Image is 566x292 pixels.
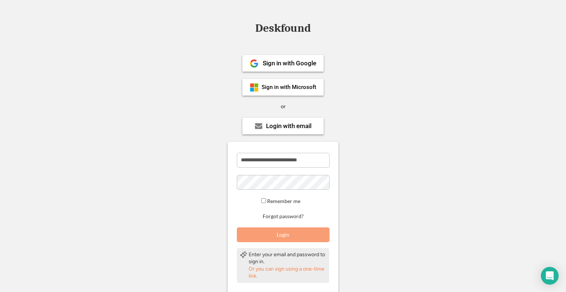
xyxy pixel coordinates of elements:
[262,85,316,90] div: Sign in with Microsoft
[262,213,305,220] button: Forgot password?
[263,60,316,66] div: Sign in with Google
[250,59,259,68] img: 1024px-Google__G__Logo.svg.png
[237,227,330,242] button: Login
[266,123,311,129] div: Login with email
[250,83,259,92] img: ms-symbollockup_mssymbol_19.png
[249,251,326,265] div: Enter your email and password to sign in.
[281,103,286,110] div: or
[249,265,326,280] div: Or you can sign using a one-time link.
[252,23,314,34] div: Deskfound
[541,267,559,285] div: Open Intercom Messenger
[267,198,300,204] label: Remember me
